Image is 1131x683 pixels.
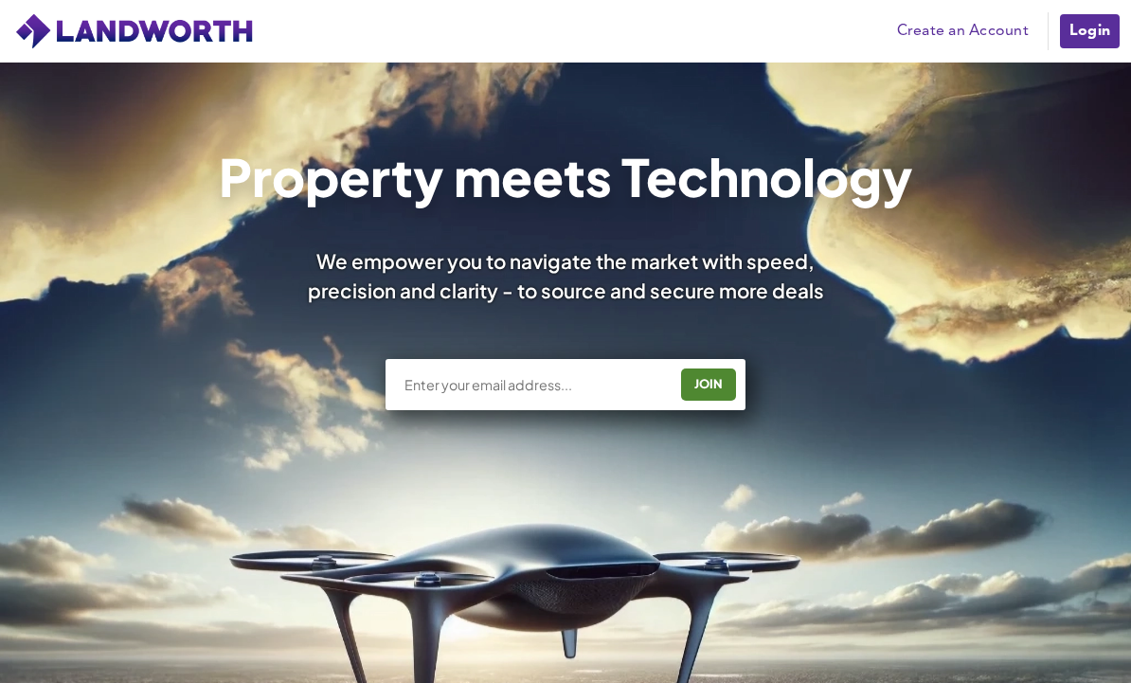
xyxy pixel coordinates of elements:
div: We empower you to navigate the market with speed, precision and clarity - to source and secure mo... [279,247,852,306]
a: Create an Account [888,17,1038,45]
input: Enter your email address... [403,375,667,394]
button: JOIN [681,368,736,401]
a: Login [1058,12,1122,50]
div: JOIN [687,369,730,400]
h1: Property meets Technology [219,151,913,202]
